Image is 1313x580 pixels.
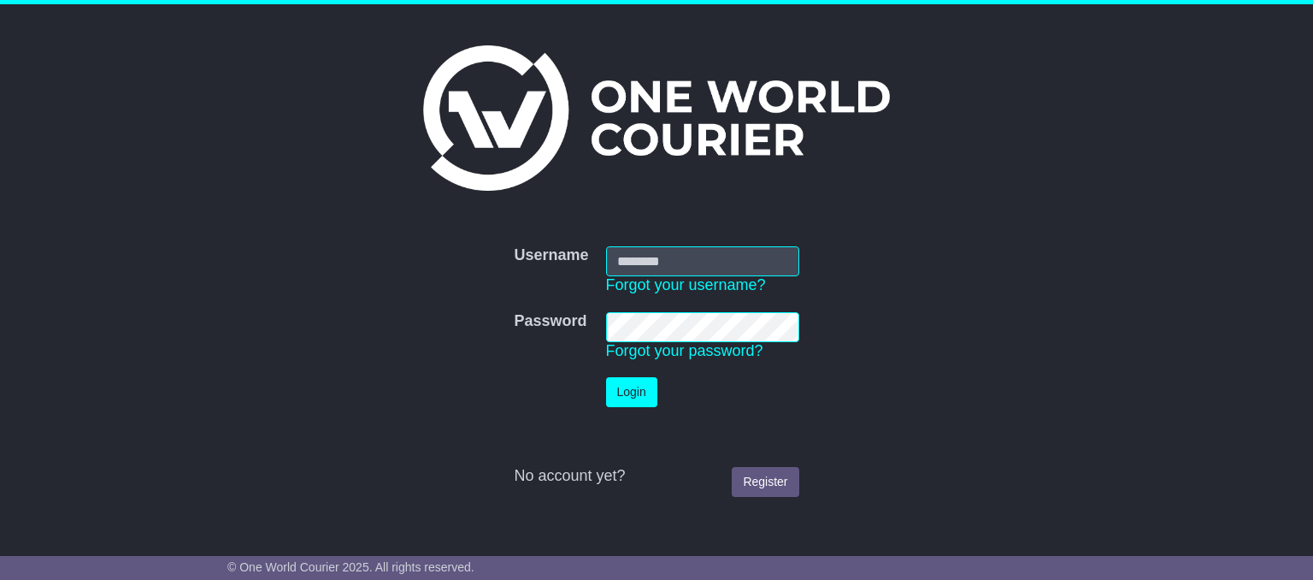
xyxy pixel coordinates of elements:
[606,342,763,359] a: Forgot your password?
[423,45,890,191] img: One World
[606,276,766,293] a: Forgot your username?
[732,467,798,497] a: Register
[227,560,474,574] span: © One World Courier 2025. All rights reserved.
[514,312,586,331] label: Password
[514,467,798,486] div: No account yet?
[606,377,657,407] button: Login
[514,246,588,265] label: Username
